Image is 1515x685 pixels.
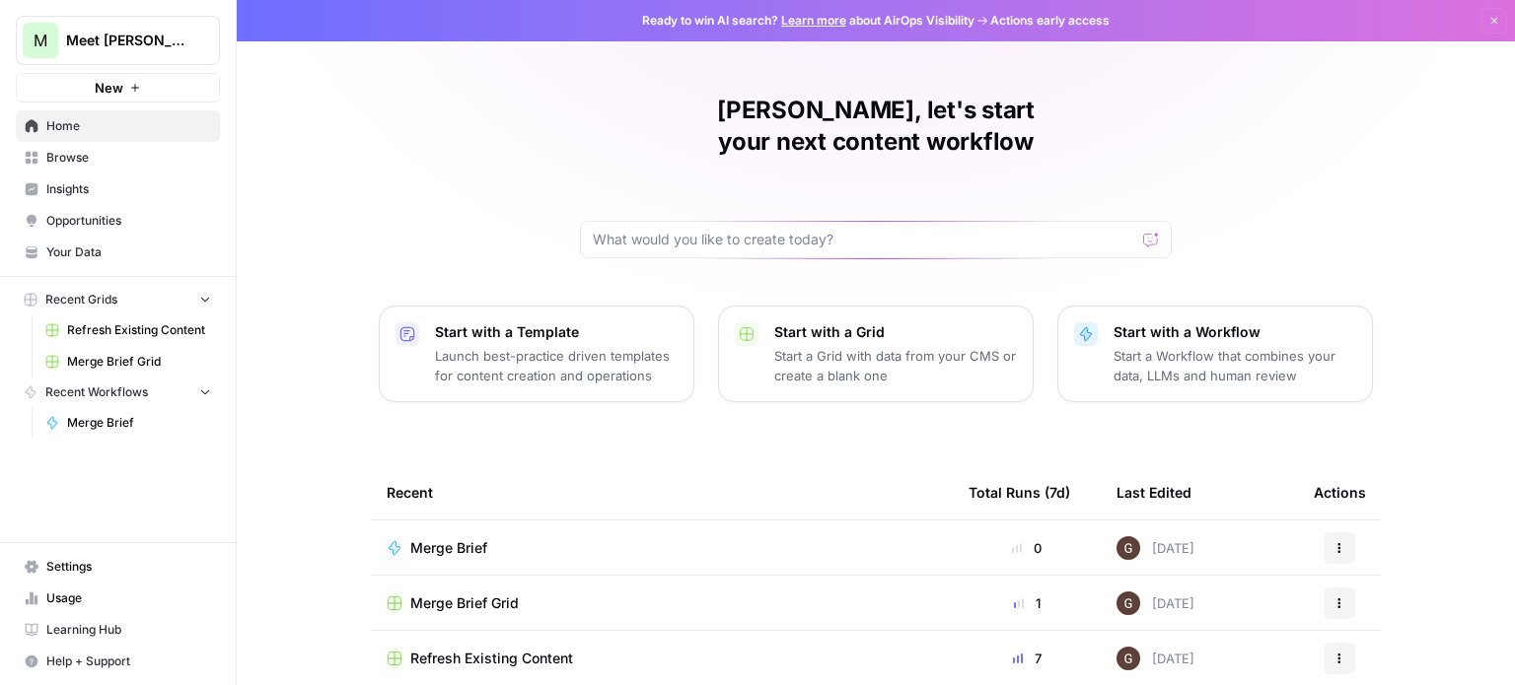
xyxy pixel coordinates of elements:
a: Refresh Existing Content [387,649,937,668]
button: Recent Workflows [16,377,220,407]
div: 0 [969,538,1085,558]
span: Learning Hub [46,621,211,639]
button: Workspace: Meet Alfred SEO [16,16,220,65]
h1: [PERSON_NAME], let's start your next content workflow [580,95,1172,158]
span: Recent Grids [45,291,117,308]
button: Start with a WorkflowStart a Workflow that combines your data, LLMs and human review [1057,306,1373,402]
a: Refresh Existing Content [36,314,220,346]
span: Browse [46,149,211,167]
span: Opportunities [46,212,211,230]
a: Insights [16,173,220,205]
div: Total Runs (7d) [969,465,1070,519]
span: Settings [46,558,211,576]
button: Recent Grids [16,285,220,314]
span: Actions early access [990,12,1110,30]
span: Refresh Existing Content [410,649,573,668]
a: Merge Brief Grid [36,346,220,377]
a: Opportunities [16,205,220,237]
p: Start with a Workflow [1114,322,1356,342]
button: Start with a GridStart a Grid with data from your CMS or create a blank one [718,306,1034,402]
div: Recent [387,465,937,519]
img: 8wwnxy3cf93p20wfvb0cn5m1pfdt [1117,591,1140,615]
span: Merge Brief [410,538,487,558]
div: 1 [969,593,1085,613]
input: What would you like to create today? [593,230,1135,249]
a: Usage [16,582,220,614]
img: 8wwnxy3cf93p20wfvb0cn5m1pfdt [1117,647,1140,670]
span: M [34,29,47,52]
div: [DATE] [1117,647,1194,670]
span: Your Data [46,243,211,261]
a: Merge Brief [36,407,220,439]
span: Help + Support [46,652,211,670]
span: Merge Brief Grid [67,353,211,371]
p: Launch best-practice driven templates for content creation and operations [435,346,678,385]
span: Recent Workflows [45,383,148,401]
span: New [95,78,123,98]
img: 8wwnxy3cf93p20wfvb0cn5m1pfdt [1117,536,1140,560]
div: Actions [1314,465,1366,519]
a: Merge Brief [387,538,937,558]
button: New [16,73,220,103]
p: Start with a Template [435,322,678,342]
p: Start with a Grid [774,322,1017,342]
a: Learn more [781,13,846,28]
span: Merge Brief Grid [410,593,519,613]
p: Start a Grid with data from your CMS or create a blank one [774,346,1017,385]
span: Home [46,117,211,135]
button: Start with a TemplateLaunch best-practice driven templates for content creation and operations [379,306,694,402]
span: Meet [PERSON_NAME] [66,31,185,50]
span: Insights [46,180,211,198]
span: Ready to win AI search? about AirOps Visibility [642,12,974,30]
a: Browse [16,142,220,173]
span: Usage [46,589,211,607]
div: [DATE] [1117,536,1194,560]
div: [DATE] [1117,591,1194,615]
p: Start a Workflow that combines your data, LLMs and human review [1114,346,1356,385]
span: Merge Brief [67,414,211,432]
a: Merge Brief Grid [387,593,937,613]
button: Help + Support [16,646,220,677]
span: Refresh Existing Content [67,321,211,339]
div: Last Edited [1117,465,1191,519]
a: Learning Hub [16,614,220,646]
div: 7 [969,649,1085,668]
a: Settings [16,551,220,582]
a: Your Data [16,237,220,268]
a: Home [16,110,220,142]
